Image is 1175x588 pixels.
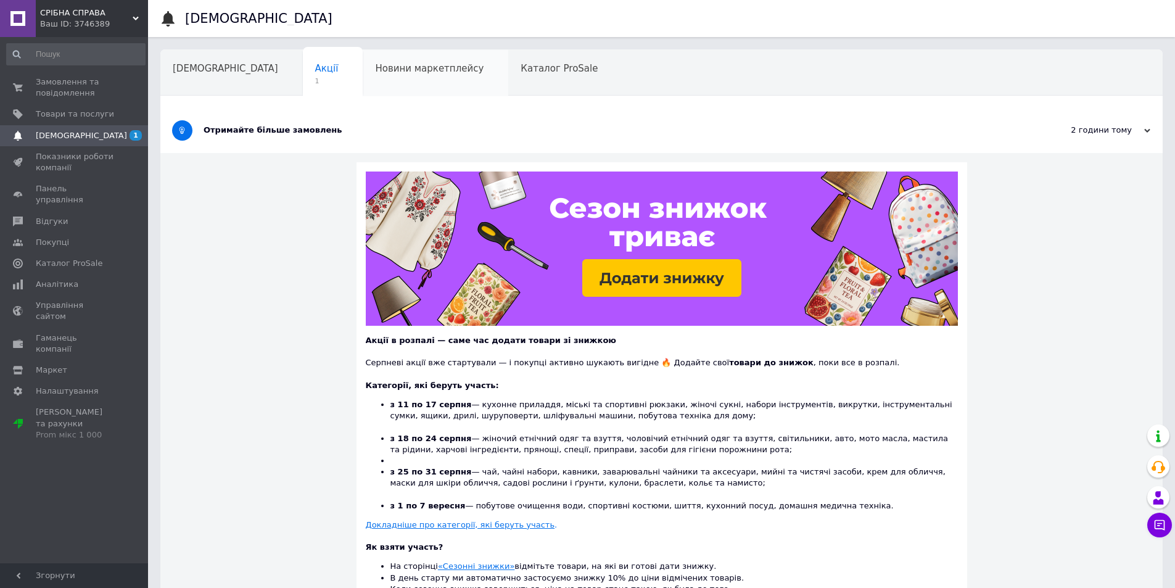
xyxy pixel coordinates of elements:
span: Управління сайтом [36,300,114,322]
div: Серпневі акції вже стартували — і покупці активно шукають вигідне 🔥 Додайте свої , поки все в роз... [366,346,958,368]
span: Замовлення та повідомлення [36,77,114,99]
b: з 1 по 7 вересня [390,501,466,510]
input: Пошук [6,43,146,65]
b: з 25 по 31 серпня [390,467,472,476]
a: Докладніше про категорії, які беруть участь. [366,520,558,529]
span: 1 [130,130,142,141]
span: [DEMOGRAPHIC_DATA] [36,130,127,141]
span: Маркет [36,365,67,376]
span: 1 [315,77,339,86]
u: Докладніше про категорії, які беруть участь [366,520,555,529]
li: На сторінці відмітьте товари, на які ви готові дати знижку. [390,561,958,572]
span: Показники роботи компанії [36,151,114,173]
a: «Сезонні знижки» [438,561,514,571]
span: Каталог ProSale [521,63,598,74]
span: Товари та послуги [36,109,114,120]
li: В день старту ми автоматично застосуємо знижку 10% до ціни відмічених товарів. [390,573,958,584]
li: — чай, чайні набори, кавники, заварювальні чайники та аксесуари, мийні та чистячі засоби, крем дл... [390,466,958,500]
b: Як взяти участь? [366,542,443,552]
b: Акції в розпалі — саме час додати товари зі знижкою [366,336,616,345]
span: [PERSON_NAME] та рахунки [36,407,114,441]
span: Аналітика [36,279,78,290]
span: [DEMOGRAPHIC_DATA] [173,63,278,74]
span: Налаштування [36,386,99,397]
span: Покупці [36,237,69,248]
span: Гаманець компанії [36,333,114,355]
button: Чат з покупцем [1147,513,1172,537]
h1: [DEMOGRAPHIC_DATA] [185,11,332,26]
div: 2 години тому [1027,125,1150,136]
div: Prom мікс 1 000 [36,429,114,441]
li: — жіночий етнічний одяг та взуття, чоловічий етнічний одяг та взуття, світильники, авто, мото мас... [390,433,958,455]
b: з 18 по 24 серпня [390,434,472,443]
li: — побутове очищення води, спортивні костюми, шиття, кухонний посуд, домашня медична техніка. [390,500,958,511]
span: СРІБНА СПРАВА [40,7,133,19]
b: товари до знижок [729,358,814,367]
div: Отримайте більше замовлень [204,125,1027,136]
span: Відгуки [36,216,68,227]
span: Каталог ProSale [36,258,102,269]
span: Панель управління [36,183,114,205]
li: — кухонне приладдя, міські та спортивні рюкзаки, жіночі сукні, набори інструментів, викрутки, інс... [390,399,958,433]
b: Категорії, які беруть участь: [366,381,499,390]
span: Новини маркетплейсу [375,63,484,74]
b: з 11 по 17 серпня [390,400,472,409]
div: Ваш ID: 3746389 [40,19,148,30]
span: Акції [315,63,339,74]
